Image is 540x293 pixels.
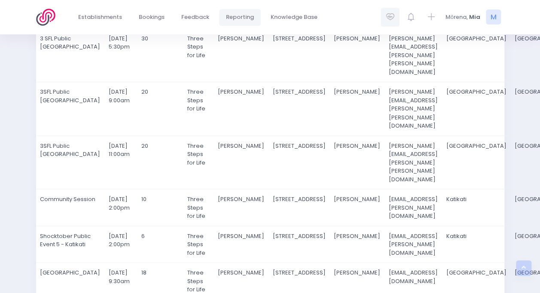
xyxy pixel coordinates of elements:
td: Three Steps for Life [183,189,214,226]
td: [PERSON_NAME] [214,28,269,82]
td: 6 [137,226,183,262]
a: Feedback [174,9,217,26]
a: Knowledge Base [264,9,325,26]
td: Community Session [36,189,105,226]
td: Three Steps for Life [183,135,214,189]
span: Mia [469,13,480,21]
td: Three Steps for Life [183,226,214,262]
td: Katikati [442,189,511,226]
td: [GEOGRAPHIC_DATA] [442,82,511,136]
td: [PERSON_NAME] [214,189,269,226]
td: [PERSON_NAME][EMAIL_ADDRESS][PERSON_NAME][PERSON_NAME][DOMAIN_NAME] [384,135,442,189]
td: Three Steps for Life [183,82,214,136]
td: Katikati [442,226,511,262]
td: [PERSON_NAME][EMAIL_ADDRESS][PERSON_NAME][PERSON_NAME][DOMAIN_NAME] [384,82,442,136]
td: 30 [137,28,183,82]
td: [DATE] 2:00pm [104,226,137,262]
td: [PERSON_NAME] [214,82,269,136]
td: Three Steps for Life [183,28,214,82]
a: Establishments [71,9,129,26]
td: Shocktober Public Event 5 - Katikati [36,226,105,262]
span: Bookings [139,13,165,21]
a: Reporting [219,9,261,26]
td: 3SFL Public [GEOGRAPHIC_DATA] [36,82,105,136]
td: [PERSON_NAME] [214,226,269,262]
td: [STREET_ADDRESS] [268,226,330,262]
td: [STREET_ADDRESS] [268,135,330,189]
td: 3SFL Public [GEOGRAPHIC_DATA] [36,135,105,189]
span: M [486,10,501,25]
td: 10 [137,189,183,226]
td: [EMAIL_ADDRESS][PERSON_NAME][DOMAIN_NAME] [384,189,442,226]
span: Establishments [78,13,122,21]
td: [PERSON_NAME] [330,189,385,226]
a: Bookings [132,9,172,26]
td: [PERSON_NAME] [214,135,269,189]
td: [DATE] 11:00am [104,135,137,189]
td: [STREET_ADDRESS] [268,189,330,226]
td: [DATE] 2:00pm [104,189,137,226]
td: [PERSON_NAME] [330,226,385,262]
span: Reporting [226,13,254,21]
td: [PERSON_NAME] [330,135,385,189]
span: Mōrena, [445,13,468,21]
td: [PERSON_NAME] [330,28,385,82]
td: 3 SFL Public [GEOGRAPHIC_DATA] [36,28,105,82]
td: [STREET_ADDRESS] [268,82,330,136]
td: [EMAIL_ADDRESS][PERSON_NAME][DOMAIN_NAME] [384,226,442,262]
span: Feedback [181,13,209,21]
td: 20 [137,135,183,189]
td: [DATE] 9:00am [104,82,137,136]
td: [PERSON_NAME] [330,82,385,136]
td: [GEOGRAPHIC_DATA] [442,135,511,189]
td: [PERSON_NAME][EMAIL_ADDRESS][PERSON_NAME][PERSON_NAME][DOMAIN_NAME] [384,28,442,82]
td: 20 [137,82,183,136]
img: Logo [36,9,61,26]
td: [STREET_ADDRESS] [268,28,330,82]
td: [DATE] 5:30pm [104,28,137,82]
td: [GEOGRAPHIC_DATA] [442,28,511,82]
span: Knowledge Base [271,13,317,21]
